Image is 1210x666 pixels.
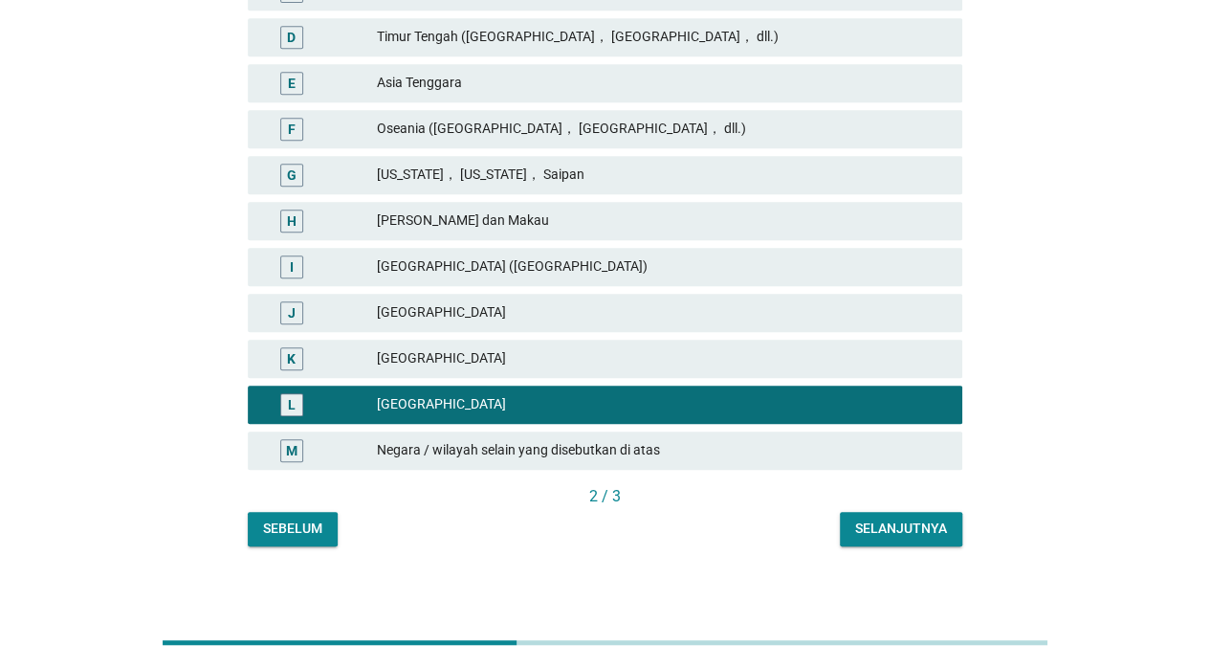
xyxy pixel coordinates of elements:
div: Oseania ([GEOGRAPHIC_DATA]， [GEOGRAPHIC_DATA]， dll.) [377,118,947,141]
div: Timur Tengah ([GEOGRAPHIC_DATA]， [GEOGRAPHIC_DATA]， dll.) [377,26,947,49]
div: Asia Tenggara [377,72,947,95]
div: H [287,211,297,231]
div: 2 / 3 [248,485,962,508]
div: Negara / wilayah selain yang disebutkan di atas [377,439,947,462]
button: Sebelum [248,512,338,546]
div: J [288,302,296,322]
div: M [286,440,297,460]
button: Selanjutnya [840,512,962,546]
div: [GEOGRAPHIC_DATA] [377,393,947,416]
div: [US_STATE]， [US_STATE]， Saipan [377,164,947,187]
div: E [288,73,296,93]
div: I [290,256,294,277]
div: L [288,394,296,414]
div: Sebelum [263,519,322,539]
div: F [288,119,296,139]
div: Selanjutnya [855,519,947,539]
div: [GEOGRAPHIC_DATA] [377,347,947,370]
div: G [287,165,297,185]
div: [GEOGRAPHIC_DATA] [377,301,947,324]
div: [PERSON_NAME] dan Makau [377,210,947,233]
div: [GEOGRAPHIC_DATA] ([GEOGRAPHIC_DATA]) [377,255,947,278]
div: K [287,348,296,368]
div: D [287,27,296,47]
